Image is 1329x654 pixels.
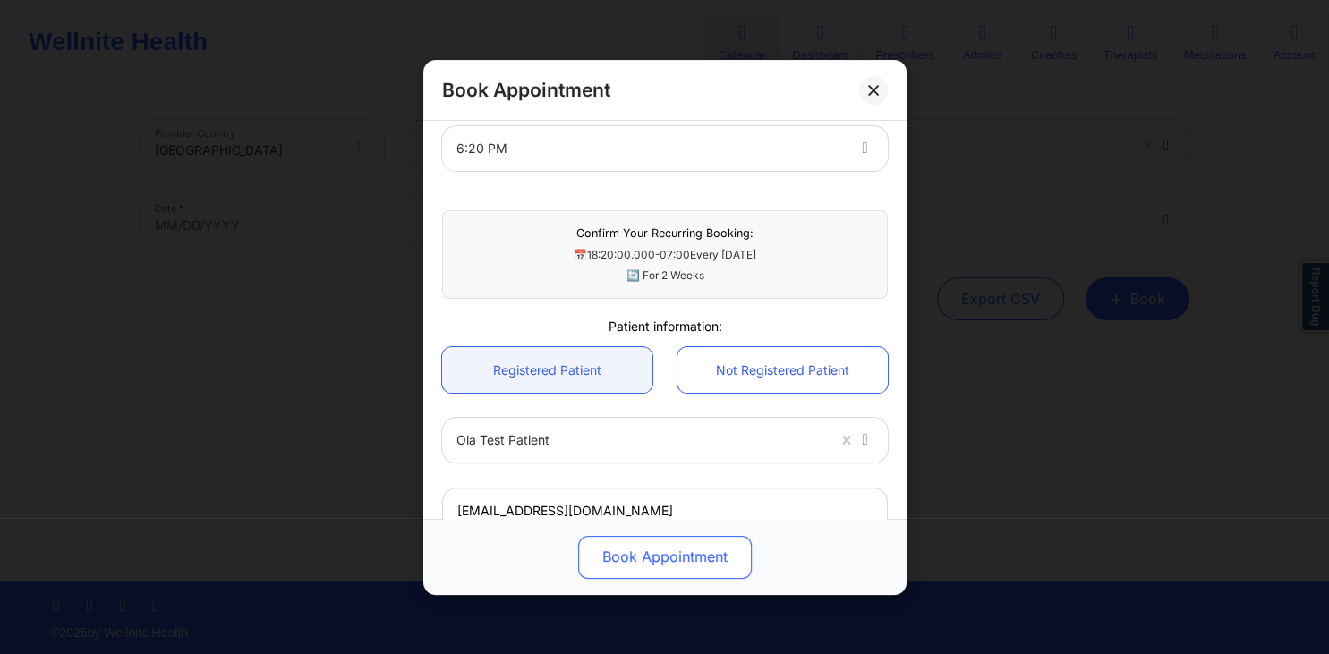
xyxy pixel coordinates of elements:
a: Not Registered Patient [677,347,888,393]
button: Book Appointment [578,535,752,578]
input: Patient's Email [442,488,888,533]
div: Ola test patient [456,418,825,463]
h2: Book Appointment [442,78,610,102]
div: 📅 18:20:00.000-07:00 Every [DATE] [457,248,873,263]
div: Confirm Your Recurring Booking: [457,225,873,241]
div: Available Slots: [442,104,888,120]
div: 6:20 PM [456,125,843,170]
a: Registered Patient [442,347,652,393]
div: Patient information: [430,317,900,335]
div: 🔄 For 2 Weeks [457,268,873,284]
